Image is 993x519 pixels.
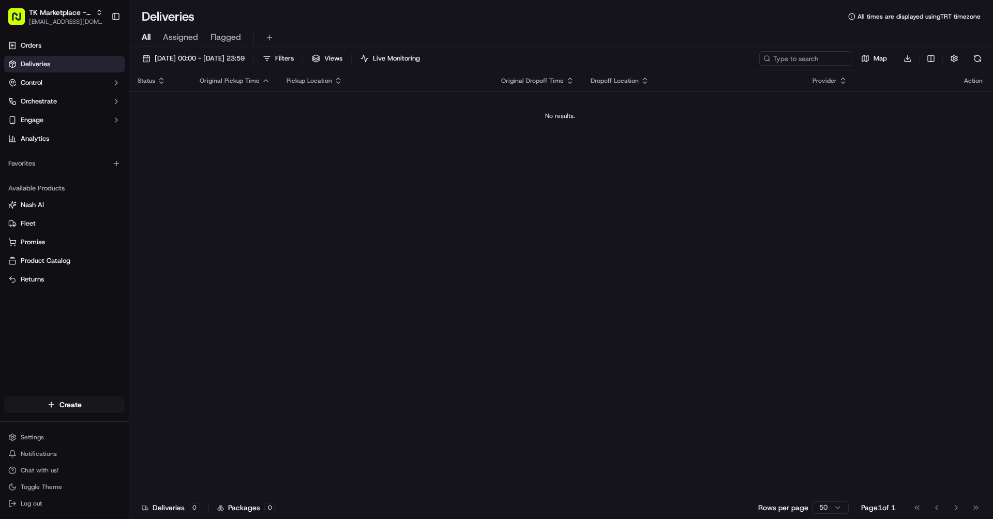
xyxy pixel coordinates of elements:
span: Flagged [210,31,241,43]
button: Returns [4,271,125,288]
a: Analytics [4,130,125,147]
span: Promise [21,238,45,247]
a: Orders [4,37,125,54]
button: Refresh [970,51,985,66]
span: Dropoff Location [591,77,639,85]
div: Action [964,77,983,85]
a: Returns [8,275,121,284]
div: Available Products [4,180,125,197]
span: Orchestrate [21,97,57,106]
button: Notifications [4,447,125,461]
span: Analytics [21,134,49,143]
span: Filters [275,54,294,63]
div: 0 [189,503,200,512]
div: Favorites [4,155,125,172]
span: Chat with us! [21,466,58,474]
p: Rows per page [758,502,808,513]
span: Log out [21,499,42,508]
span: All times are displayed using TRT timezone [857,12,981,21]
button: Settings [4,430,125,444]
button: Log out [4,496,125,511]
button: Live Monitoring [356,51,425,66]
span: [DATE] 00:00 - [DATE] 23:59 [155,54,245,63]
button: Map [856,51,892,66]
a: Nash AI [8,200,121,210]
a: Fleet [8,219,121,228]
a: Product Catalog [8,256,121,265]
span: All [142,31,151,43]
span: Create [59,399,82,410]
span: Assigned [163,31,198,43]
div: Deliveries [142,502,200,513]
span: Notifications [21,450,57,458]
button: TK Marketplace - TKD[EMAIL_ADDRESS][DOMAIN_NAME] [4,4,107,29]
span: Map [874,54,887,63]
div: 0 [264,503,276,512]
button: Nash AI [4,197,125,213]
div: No results. [133,112,987,120]
h1: Deliveries [142,8,194,25]
span: Settings [21,433,44,441]
button: [DATE] 00:00 - [DATE] 23:59 [138,51,249,66]
button: Product Catalog [4,253,125,269]
button: Chat with us! [4,463,125,478]
span: Control [21,78,42,87]
span: Pickup Location [287,77,332,85]
span: Orders [21,41,41,50]
span: Engage [21,115,43,125]
button: Promise [4,234,125,250]
span: Original Dropoff Time [501,77,564,85]
span: Toggle Theme [21,483,62,491]
button: Toggle Theme [4,480,125,494]
span: Fleet [21,219,36,228]
span: Returns [21,275,44,284]
span: Nash AI [21,200,44,210]
div: Packages [217,502,276,513]
input: Type to search [759,51,852,66]
button: [EMAIL_ADDRESS][DOMAIN_NAME] [29,18,103,26]
a: Promise [8,238,121,247]
button: Fleet [4,215,125,232]
span: Views [324,54,342,63]
button: Filters [258,51,298,66]
span: Deliveries [21,60,50,69]
button: Control [4,75,125,91]
span: Original Pickup Time [200,77,260,85]
span: Live Monitoring [373,54,420,63]
span: Status [138,77,155,85]
button: Views [307,51,347,66]
a: Deliveries [4,56,125,72]
div: Page 1 of 1 [861,502,896,513]
button: Engage [4,112,125,128]
button: TK Marketplace - TKD [29,7,92,18]
span: Product Catalog [21,256,70,265]
button: Create [4,396,125,413]
span: Provider [813,77,837,85]
button: Orchestrate [4,93,125,110]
